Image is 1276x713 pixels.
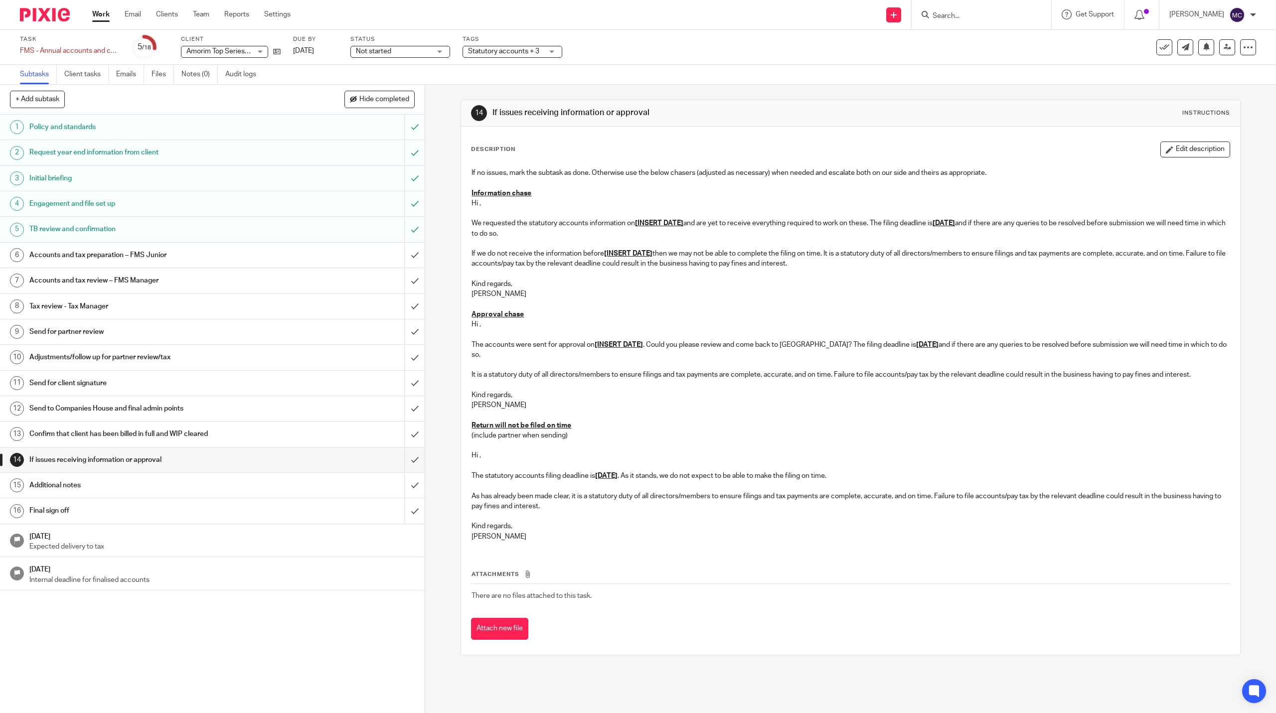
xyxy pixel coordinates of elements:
[152,65,174,84] a: Files
[471,145,515,153] p: Description
[1076,11,1114,18] span: Get Support
[10,453,24,467] div: 14
[1169,9,1224,19] p: [PERSON_NAME]
[471,618,528,640] button: Attach new file
[10,299,24,313] div: 8
[10,91,65,108] button: + Add subtask
[29,324,273,339] h1: Send for partner review
[472,430,1229,440] p: (include partner when sending)
[359,96,409,104] span: Hide completed
[472,249,1229,269] p: If we do not receive the information before then we may not be able to complete the filing on tim...
[29,196,273,211] h1: Engagement and file set up
[181,65,218,84] a: Notes (0)
[468,48,539,55] span: Statutory accounts + 3
[472,218,1229,239] p: We requested the statutory accounts information on and are yet to receive everything required to ...
[10,350,24,364] div: 10
[472,532,1229,542] p: [PERSON_NAME]
[181,35,281,43] label: Client
[92,9,110,19] a: Work
[186,48,299,55] span: Amorim Top Series Scotland Limited
[1229,7,1245,23] img: svg%3E
[29,376,273,391] h1: Send for client signature
[29,145,273,160] h1: Request year end information from client
[29,222,273,237] h1: TB review and confirmation
[10,376,24,390] div: 11
[29,542,415,552] p: Expected delivery to tax
[20,8,70,21] img: Pixie
[29,427,273,441] h1: Confirm that client has been billed in full and WIP cleared
[472,450,1229,460] p: Hi ,
[10,325,24,339] div: 9
[10,171,24,185] div: 3
[472,390,1229,400] p: Kind regards,
[472,370,1229,380] p: It is a statutory duty of all directors/members to ensure filings and tax payments are complete, ...
[29,120,273,135] h1: Policy and standards
[10,248,24,262] div: 6
[29,562,415,574] h1: [DATE]
[472,168,1229,178] p: If no issues, mark the subtask as done. Otherwise use the below chasers (adjusted as necessary) w...
[472,491,1229,512] p: As has already been made clear, it is a statutory duty of all directors/members to ensure filings...
[29,248,273,263] h1: Accounts and tax preparation – FMS Junior
[29,299,273,314] h1: Tax review - Tax Manager
[64,65,109,84] a: Client tasks
[29,273,273,288] h1: Accounts and tax review – FMS Manager
[472,190,531,197] u: Information chase
[595,341,643,348] u: [INSERT DATE]
[932,12,1021,21] input: Search
[193,9,209,19] a: Team
[471,105,487,121] div: 14
[20,46,120,56] div: FMS - Annual accounts and corporation tax - [DATE]
[10,120,24,134] div: 1
[29,478,273,493] h1: Additional notes
[472,311,524,318] u: Approval chase
[472,471,1229,481] p: The statutory accounts filing deadline is . As it stands, we do not expect to be able to make the...
[472,400,1229,410] p: [PERSON_NAME]
[125,9,141,19] a: Email
[1160,142,1230,157] button: Edit description
[472,340,1229,360] p: The accounts were sent for approval on . Could you please review and come back to [GEOGRAPHIC_DAT...
[344,91,415,108] button: Hide completed
[472,289,1229,299] p: [PERSON_NAME]
[20,35,120,43] label: Task
[29,452,273,467] h1: If issues receiving information or approval
[156,9,178,19] a: Clients
[635,220,683,227] u: [INSERT DATE]
[264,9,291,19] a: Settings
[116,65,144,84] a: Emails
[10,146,24,160] div: 2
[10,427,24,441] div: 13
[933,220,955,227] u: [DATE]
[29,401,273,416] h1: Send to Companies House and final admin points
[463,35,562,43] label: Tags
[224,9,249,19] a: Reports
[29,575,415,585] p: Internal deadline for finalised accounts
[10,504,24,518] div: 16
[10,274,24,287] div: 7
[10,197,24,211] div: 4
[350,35,450,43] label: Status
[356,48,391,55] span: Not started
[472,319,1229,329] p: Hi ,
[29,503,273,518] h1: Final sign off
[225,65,264,84] a: Audit logs
[293,35,338,43] label: Due by
[472,592,592,599] span: There are no files attached to this task.
[20,46,120,56] div: FMS - Annual accounts and corporation tax - December 2024
[472,521,1229,531] p: Kind regards,
[138,41,151,53] div: 5
[29,350,273,365] h1: Adjustments/follow up for partner review/tax
[604,250,652,257] u: [INSERT DATE]
[29,529,415,542] h1: [DATE]
[472,571,519,577] span: Attachments
[10,478,24,492] div: 15
[142,45,151,50] small: /18
[472,198,1229,208] p: Hi ,
[916,341,939,348] u: [DATE]
[29,171,273,186] h1: Initial briefing
[293,47,314,54] span: [DATE]
[595,472,618,479] u: [DATE]
[20,65,57,84] a: Subtasks
[472,422,571,429] u: Return will not be filed on time
[10,402,24,416] div: 12
[492,108,872,118] h1: If issues receiving information or approval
